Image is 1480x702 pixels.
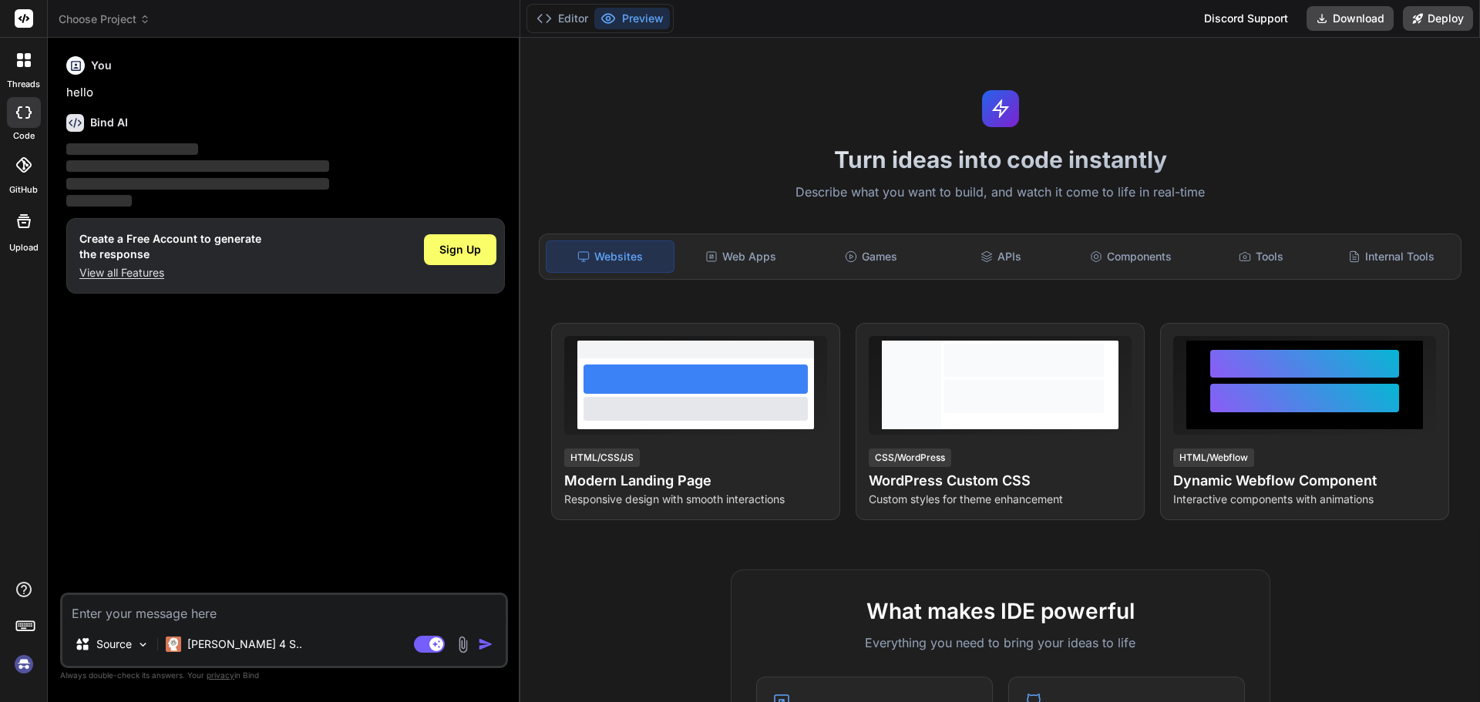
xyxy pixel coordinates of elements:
[1173,448,1254,467] div: HTML/Webflow
[79,265,261,280] p: View all Features
[678,240,805,273] div: Web Apps
[1403,6,1473,31] button: Deploy
[60,668,508,683] p: Always double-check its answers. Your in Bind
[594,8,670,29] button: Preview
[1173,492,1436,507] p: Interactive components with animations
[59,12,150,27] span: Choose Project
[13,129,35,143] label: code
[546,240,674,273] div: Websites
[1198,240,1325,273] div: Tools
[9,241,39,254] label: Upload
[9,183,38,196] label: GitHub
[530,8,594,29] button: Editor
[166,637,181,652] img: Claude 4 Sonnet
[1068,240,1195,273] div: Components
[66,178,329,190] span: ‌
[756,595,1245,627] h2: What makes IDE powerful
[66,195,132,207] span: ‌
[91,58,112,73] h6: You
[66,160,329,172] span: ‌
[869,492,1132,507] p: Custom styles for theme enhancement
[79,231,261,262] h1: Create a Free Account to generate the response
[564,492,827,507] p: Responsive design with smooth interactions
[808,240,935,273] div: Games
[756,633,1245,652] p: Everything you need to bring your ideas to life
[564,470,827,492] h4: Modern Landing Page
[869,470,1132,492] h4: WordPress Custom CSS
[439,242,481,257] span: Sign Up
[66,84,505,102] p: hello
[564,448,640,467] div: HTML/CSS/JS
[454,636,472,653] img: attachment
[187,637,302,652] p: [PERSON_NAME] 4 S..
[207,670,234,680] span: privacy
[530,183,1471,203] p: Describe what you want to build, and watch it come to life in real-time
[1307,6,1394,31] button: Download
[90,115,128,130] h6: Bind AI
[1173,470,1436,492] h4: Dynamic Webflow Component
[66,143,198,155] span: ‌
[7,78,40,91] label: threads
[478,637,493,652] img: icon
[530,146,1471,173] h1: Turn ideas into code instantly
[11,651,37,677] img: signin
[869,448,951,467] div: CSS/WordPress
[136,638,150,651] img: Pick Models
[96,637,132,652] p: Source
[937,240,1065,273] div: APIs
[1195,6,1297,31] div: Discord Support
[1327,240,1455,273] div: Internal Tools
